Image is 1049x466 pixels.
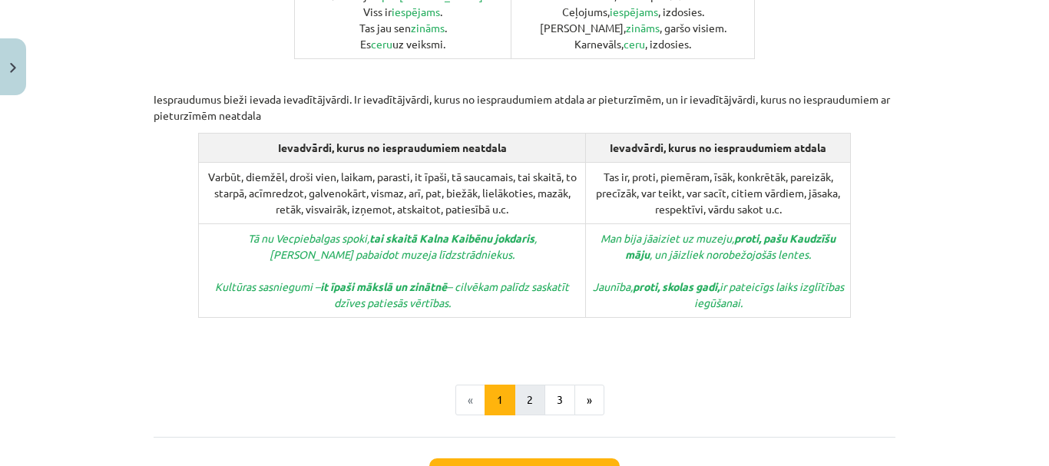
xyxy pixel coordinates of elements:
span: zināms [626,21,660,35]
span: ceru [624,37,645,51]
button: 3 [544,385,575,415]
button: » [574,385,604,415]
strong: Ievadvārdi, kurus no iespraudumiem neatdala [278,140,507,154]
span: Tā nu Vecpiebalgas spoki, , [PERSON_NAME] pabaidot muzeja līdzstrādniekus. Kultūras sasniegumi – ... [215,231,569,309]
strong: tai skaitā Kalna Kaibēnu jokdaris [369,231,534,245]
span: iespējams [392,5,440,18]
p: Iespraudumus bieži ievada ievadītājvārdi. Ir ievadītājvārdi, kurus no iespraudumiem atdala ar pie... [154,59,895,124]
nav: Page navigation example [154,385,895,415]
strong: it īpaši mākslā un zinātnē [320,279,447,293]
em: Man bija jāaiziet uz muzeju, , un jāizliek norobežojošās lentes. Jaunība, ir pateicīgs laiks izgl... [593,231,844,309]
button: 1 [485,385,515,415]
span: zināms [411,21,445,35]
span: iespējams [610,5,658,18]
strong: Ievadvārdi, kurus no iespraudumiem atdala [610,140,826,154]
img: icon-close-lesson-0947bae3869378f0d4975bcd49f059093ad1ed9edebbc8119c70593378902aed.svg [10,63,16,73]
strong: proti, skolas gadi, [633,279,720,293]
button: 2 [515,385,545,415]
td: Varbūt, diemžēl, droši vien, laikam, parasti, it īpaši, tā saucamais, tai skaitā, to starpā, acīm... [199,163,586,224]
span: ceru [371,37,392,51]
td: Tas ir, proti, piemēram, īsāk, konkrētāk, pareizāk, precīzāk, var teikt, var sacīt, citiem vārdie... [586,163,851,224]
